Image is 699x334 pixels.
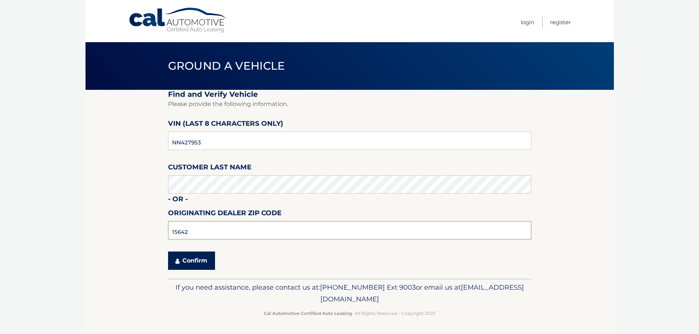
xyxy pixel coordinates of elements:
label: Originating Dealer Zip Code [168,208,281,221]
h2: Find and Verify Vehicle [168,90,531,99]
p: If you need assistance, please contact us at: or email us at [173,282,527,305]
a: Cal Automotive [128,7,227,33]
button: Confirm [168,252,215,270]
a: Register [550,16,571,28]
strong: Cal Automotive Certified Auto Leasing [264,311,352,316]
a: Login [521,16,534,28]
p: - All Rights Reserved - Copyright 2025 [173,309,527,317]
label: - or - [168,194,188,207]
p: Please provide the following information. [168,99,531,109]
span: [PHONE_NUMBER] Ext 9003 [320,283,416,291]
span: Ground a Vehicle [168,59,285,73]
label: Customer Last Name [168,162,251,175]
label: VIN (last 8 characters only) [168,118,283,132]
